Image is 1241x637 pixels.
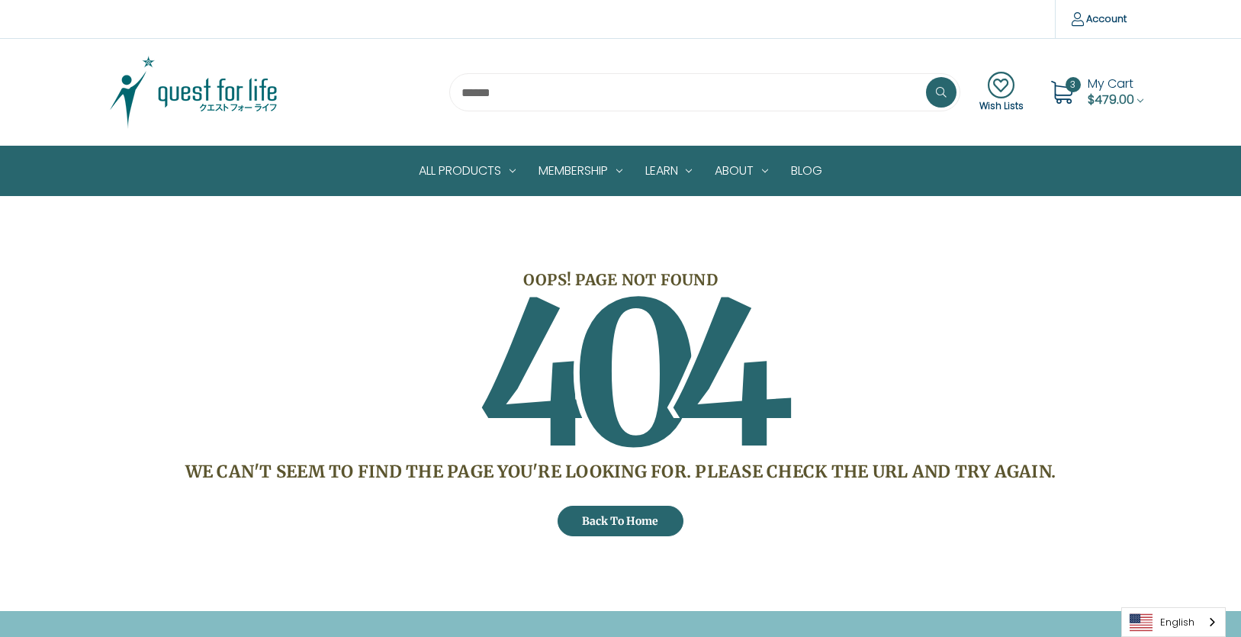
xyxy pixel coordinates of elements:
[1121,607,1226,637] aside: Language selected: English
[979,72,1024,113] a: Wish Lists
[1122,608,1225,636] a: English
[780,146,834,195] a: Blog
[118,269,1123,291] h4: Oops! Page not found
[477,250,570,500] span: 4
[1088,75,1133,92] span: My Cart
[703,146,780,195] a: About
[1088,91,1134,108] span: $479.00
[527,146,634,195] a: Membership
[634,146,704,195] a: Learn
[570,250,668,500] span: 0
[407,146,527,195] a: All Products
[1066,77,1081,92] span: 3
[118,459,1123,484] h3: We can't seem to find the page you're looking for. Please check the URL and try again.
[558,506,684,536] a: Back To Home
[668,250,764,500] span: 4
[1121,607,1226,637] div: Language
[1088,75,1143,108] a: Cart with 3 items
[98,54,289,130] img: Quest Group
